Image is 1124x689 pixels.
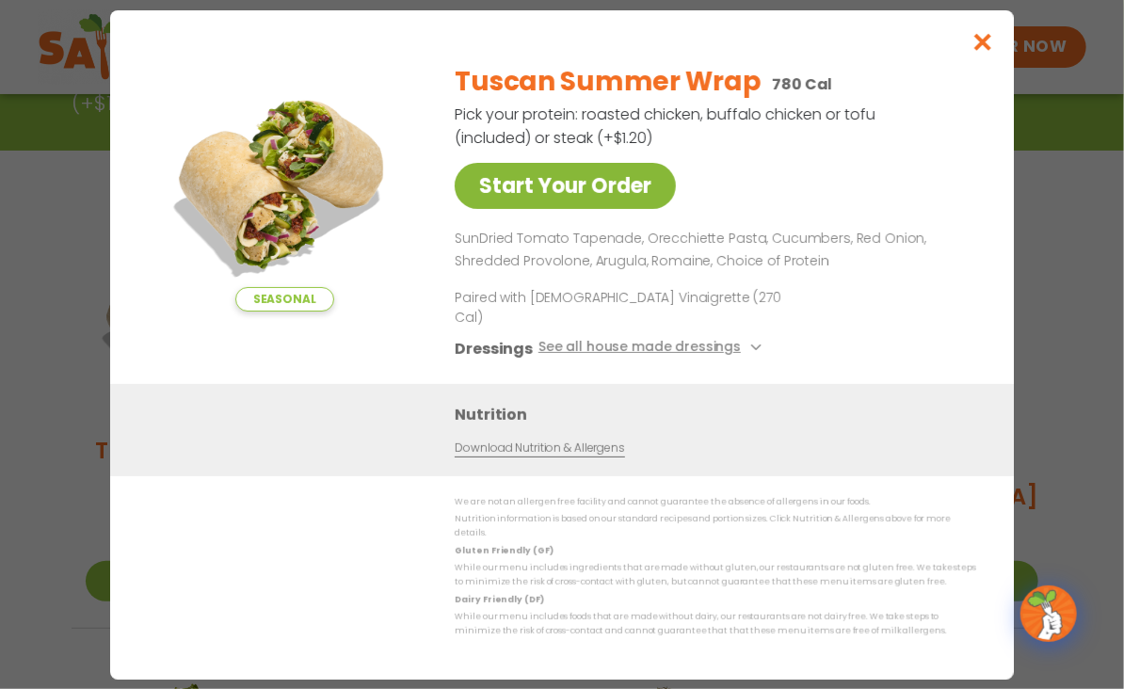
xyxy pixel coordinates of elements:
[455,439,624,457] a: Download Nutrition & Allergens
[455,544,553,555] strong: Gluten Friendly (GF)
[455,610,976,639] p: While our menu includes foods that are made without dairy, our restaurants are not dairy free. We...
[538,336,767,360] button: See all house made dressings
[455,512,976,541] p: Nutrition information is based on our standard recipes and portion sizes. Click Nutrition & Aller...
[455,495,976,509] p: We are not an allergen free facility and cannot guarantee the absence of allergens in our foods.
[455,103,878,150] p: Pick your protein: roasted chicken, buffalo chicken or tofu (included) or steak (+$1.20)
[455,336,533,360] h3: Dressings
[455,561,976,590] p: While our menu includes ingredients that are made without gluten, our restaurants are not gluten ...
[455,593,543,604] strong: Dairy Friendly (DF)
[455,402,986,425] h3: Nutrition
[1022,587,1075,640] img: wpChatIcon
[455,163,676,209] a: Start Your Order
[953,10,1014,73] button: Close modal
[455,287,803,327] p: Paired with [DEMOGRAPHIC_DATA] Vinaigrette (270 Cal)
[235,287,334,312] span: Seasonal
[153,48,416,312] img: Featured product photo for Tuscan Summer Wrap
[455,228,969,273] p: SunDried Tomato Tapenade, Orecchiette Pasta, Cucumbers, Red Onion, Shredded Provolone, Arugula, R...
[455,62,761,102] h2: Tuscan Summer Wrap
[772,72,832,96] p: 780 Cal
